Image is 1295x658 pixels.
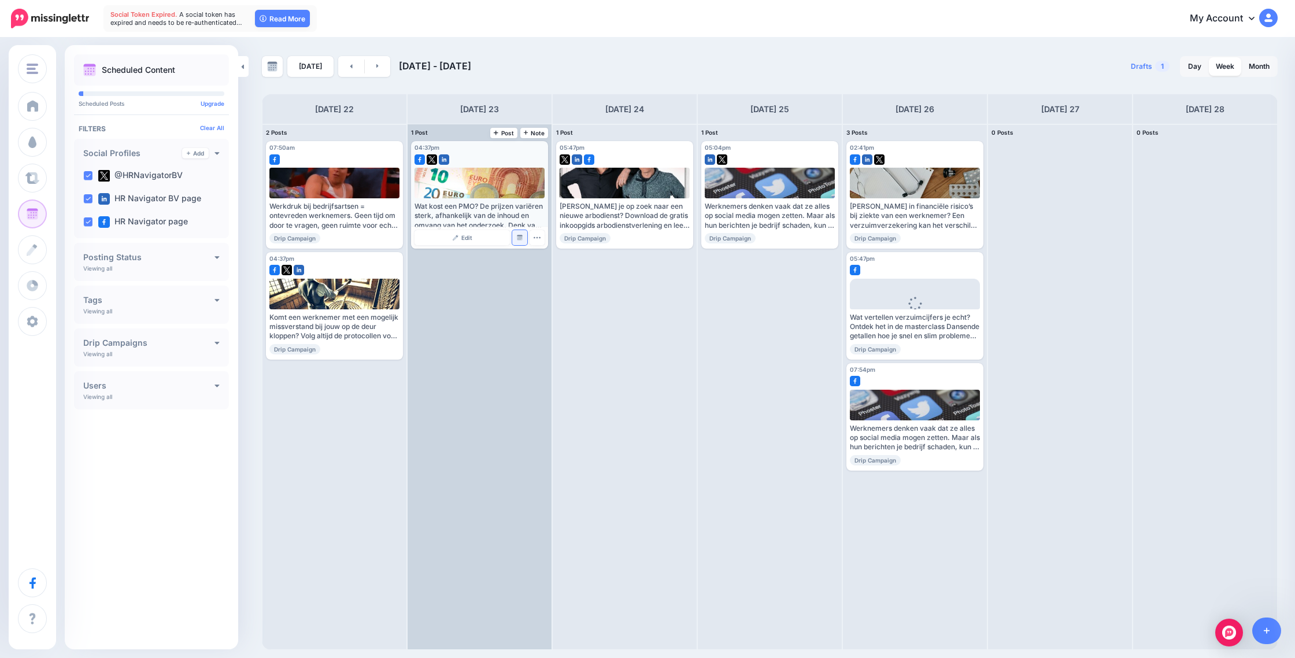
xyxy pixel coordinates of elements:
h4: Posting Status [83,253,214,261]
img: facebook-square.png [584,154,594,165]
span: 05:04pm [705,144,731,151]
span: Edit [461,235,472,241]
span: Drip Campaign [850,233,901,243]
img: menu.png [27,64,38,74]
span: Drafts [1131,63,1152,70]
div: Open Intercom Messenger [1215,619,1243,646]
span: Drip Campaign [269,344,320,354]
span: Drip Campaign [560,233,610,243]
img: calendar-grey-darker.png [267,61,277,72]
a: Upgrade [201,100,224,107]
img: facebook-square.png [415,154,425,165]
div: [PERSON_NAME] in financiële risico’s bij ziekte van een werknemer? Een verzuimverzekering kan het... [850,202,980,230]
span: 1 Post [556,129,573,136]
a: Edit [415,230,510,245]
span: [DATE] - [DATE] [399,60,471,72]
label: HR Navigator BV page [98,193,201,205]
img: linkedin-square.png [705,154,715,165]
h4: Drip Campaigns [83,339,214,347]
div: Werkdruk bij bedrijfsartsen = ontevreden werknemers. Geen tijd om door te vragen, geen ruimte voo... [269,202,399,230]
img: linkedin-square.png [439,154,449,165]
img: twitter-square.png [98,170,110,182]
span: Social Token Expired. [110,10,177,19]
p: Viewing all [83,265,112,272]
img: twitter-square.png [717,154,727,165]
span: 1 Post [701,129,718,136]
label: HR Navigator page [98,216,188,228]
a: [DATE] [287,56,334,77]
img: facebook-square.png [850,265,860,275]
span: 2 Posts [266,129,287,136]
a: Read More [255,10,310,27]
img: Missinglettr [11,9,89,28]
h4: [DATE] 28 [1186,102,1224,116]
span: 07:54pm [850,366,875,373]
a: Post [490,128,517,138]
img: linkedin-square.png [572,154,582,165]
a: Clear All [200,124,224,131]
h4: [DATE] 22 [315,102,354,116]
a: Drafts1 [1124,56,1176,77]
img: twitter-square.png [282,265,292,275]
a: Month [1242,57,1276,76]
span: Drip Campaign [705,233,756,243]
h4: [DATE] 25 [750,102,789,116]
img: pencil.png [453,235,458,241]
img: facebook-square.png [98,216,110,228]
span: 04:37pm [269,255,294,262]
img: linkedin-square.png [294,265,304,275]
span: Note [524,130,545,136]
span: 02:41pm [850,144,874,151]
img: twitter-square.png [874,154,885,165]
span: Drip Campaign [850,344,901,354]
img: facebook-square.png [269,154,280,165]
p: Scheduled Content [102,66,175,74]
label: @HRNavigatorBV [98,170,183,182]
img: facebook-square.png [850,376,860,386]
span: 0 Posts [1137,129,1159,136]
span: 05:47pm [850,255,875,262]
h4: Social Profiles [83,149,182,157]
div: Werknemers denken vaak dat ze alles op social media mogen zetten. Maar als hun berichten je bedri... [705,202,835,230]
h4: [DATE] 27 [1041,102,1079,116]
img: twitter-square.png [560,154,570,165]
div: Wat vertellen verzuimcijfers je echt? Ontdek het in de masterclass Dansende getallen hoe je snel ... [850,313,980,341]
img: calendar-grey-darker.png [517,235,523,241]
img: linkedin-square.png [98,193,110,205]
span: 3 Posts [846,129,868,136]
img: calendar.png [83,64,96,76]
div: Werknemers denken vaak dat ze alles op social media mogen zetten. Maar als hun berichten je bedri... [850,424,980,452]
h4: [DATE] 23 [460,102,499,116]
img: twitter-square.png [427,154,437,165]
div: [PERSON_NAME] je op zoek naar een nieuwe arbodienst? Download de gratis inkoopgids arbodienstverl... [560,202,690,230]
span: 05:47pm [560,144,584,151]
h4: Filters [79,124,224,133]
span: 1 Post [411,129,428,136]
a: Add [182,148,209,158]
span: 1 [1155,61,1170,72]
div: Loading [899,297,931,327]
img: facebook-square.png [850,154,860,165]
span: Drip Campaign [269,233,320,243]
a: My Account [1178,5,1278,33]
a: Week [1209,57,1241,76]
h4: Tags [83,296,214,304]
p: Viewing all [83,350,112,357]
h4: [DATE] 26 [896,102,934,116]
span: 07:50am [269,144,295,151]
h4: Users [83,382,214,390]
span: 04:37pm [415,144,439,151]
img: linkedin-square.png [862,154,872,165]
img: facebook-square.png [269,265,280,275]
div: Komt een werknemer met een mogelijk missverstand bij jouw op de deur kloppen? Volg altijd de prot... [269,313,399,341]
span: A social token has expired and needs to be re-authenticated… [110,10,242,27]
span: Post [494,130,514,136]
h4: [DATE] 24 [605,102,644,116]
a: Note [520,128,549,138]
p: Viewing all [83,393,112,400]
span: Drip Campaign [850,455,901,465]
p: Viewing all [83,308,112,315]
span: 0 Posts [991,129,1013,136]
a: Day [1181,57,1208,76]
div: Wat kost een PMO? De prijzen variëren sterk, afhankelijk van de inhoud en omvang van het onderzoe... [415,202,545,230]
